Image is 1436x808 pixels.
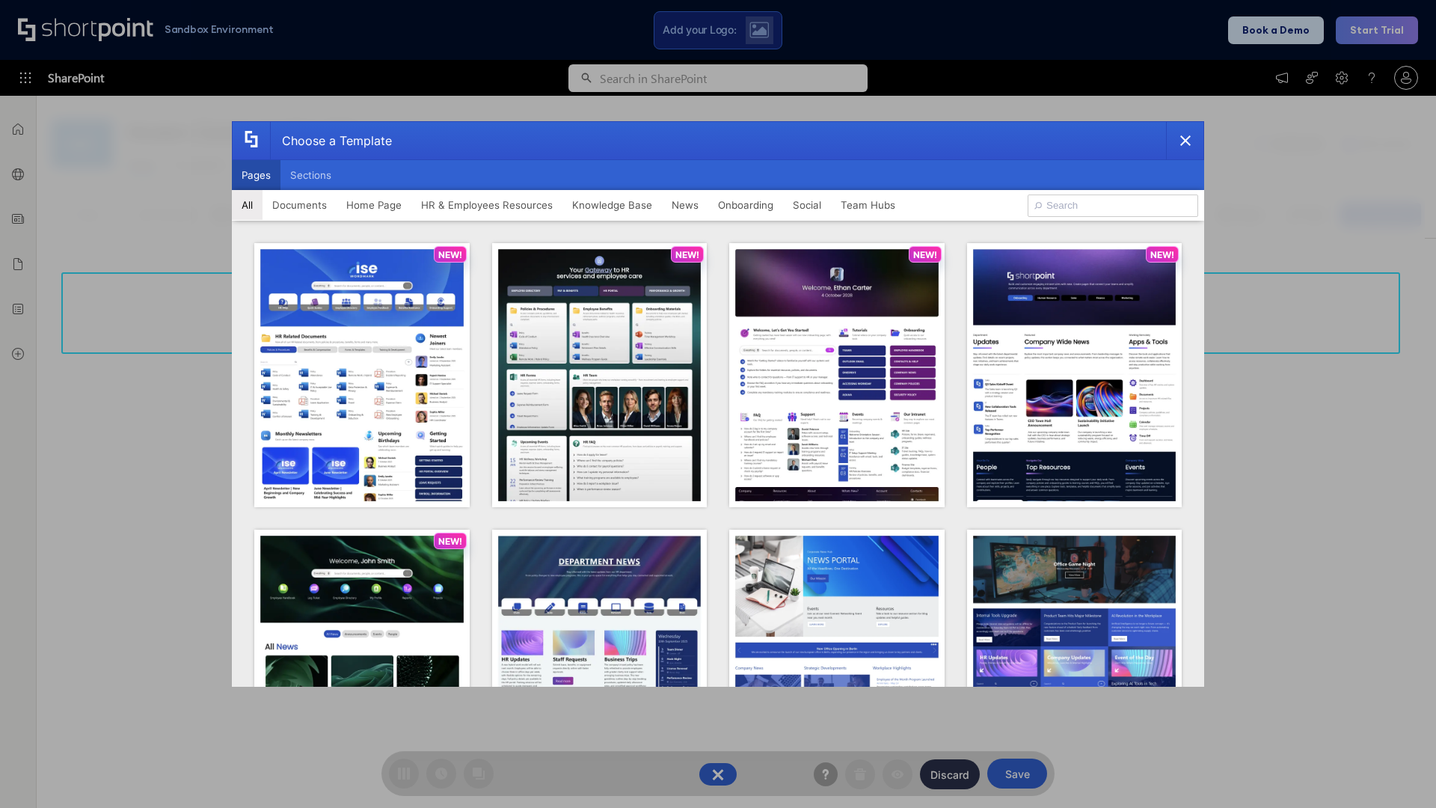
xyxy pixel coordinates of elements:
[708,190,783,220] button: Onboarding
[232,190,263,220] button: All
[831,190,905,220] button: Team Hubs
[1150,249,1174,260] p: NEW!
[270,122,392,159] div: Choose a Template
[411,190,562,220] button: HR & Employees Resources
[232,121,1204,687] div: template selector
[232,160,280,190] button: Pages
[662,190,708,220] button: News
[1028,195,1198,217] input: Search
[913,249,937,260] p: NEW!
[1361,736,1436,808] iframe: Chat Widget
[783,190,831,220] button: Social
[438,536,462,547] p: NEW!
[675,249,699,260] p: NEW!
[438,249,462,260] p: NEW!
[562,190,662,220] button: Knowledge Base
[337,190,411,220] button: Home Page
[280,160,341,190] button: Sections
[263,190,337,220] button: Documents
